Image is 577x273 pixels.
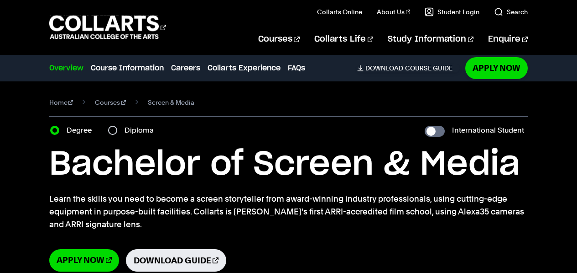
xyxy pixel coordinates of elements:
a: Study Information [388,24,473,54]
a: Overview [49,63,83,74]
a: Home [49,96,73,109]
label: Diploma [125,124,159,137]
a: FAQs [288,63,305,74]
label: International Student [452,124,524,137]
a: Collarts Online [317,7,362,16]
h1: Bachelor of Screen & Media [49,144,528,185]
a: Search [494,7,528,16]
div: Go to homepage [49,14,166,40]
label: Degree [67,124,97,137]
a: Courses [95,96,126,109]
a: Apply Now [49,249,119,272]
a: About Us [377,7,411,16]
span: Screen & Media [148,96,194,109]
a: Download Guide [126,249,226,272]
a: Careers [171,63,200,74]
a: Course Information [91,63,164,74]
span: Download [365,64,403,72]
a: DownloadCourse Guide [357,64,460,72]
a: Collarts Experience [208,63,281,74]
a: Student Login [425,7,479,16]
p: Learn the skills you need to become a screen storyteller from award-winning industry professional... [49,193,528,231]
a: Apply Now [465,57,528,79]
a: Enquire [488,24,528,54]
a: Collarts Life [314,24,373,54]
a: Courses [258,24,300,54]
